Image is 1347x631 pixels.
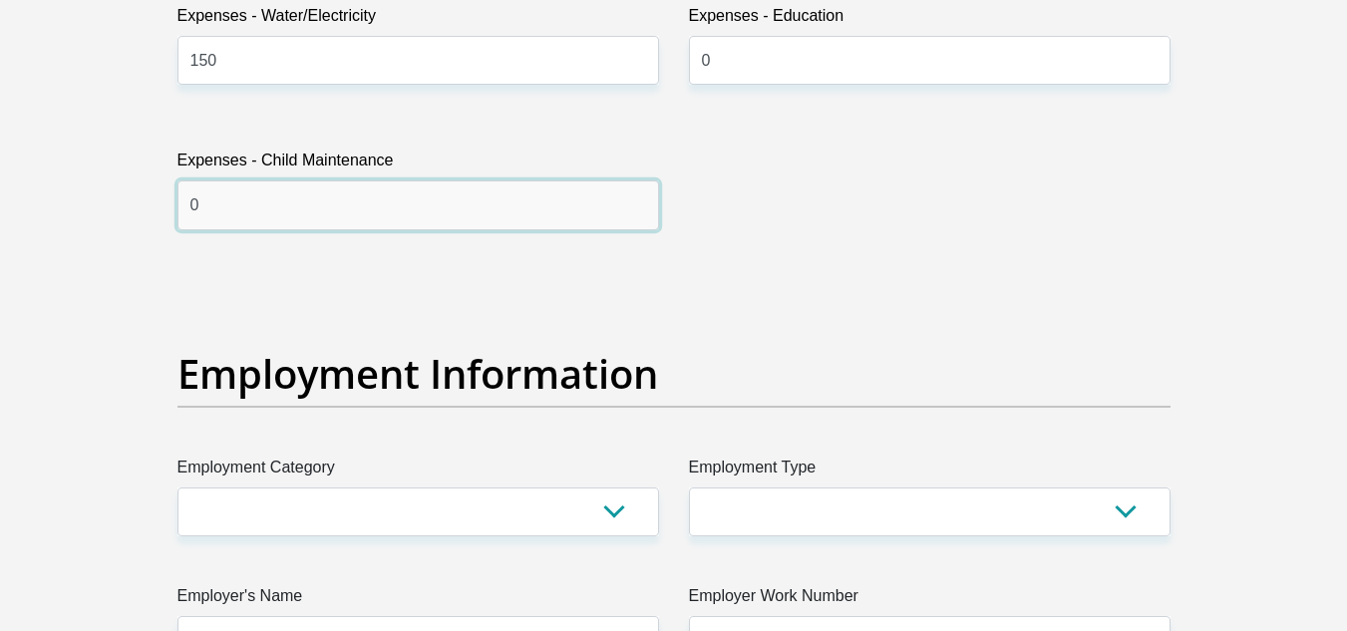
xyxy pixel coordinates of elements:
[177,350,1171,398] h2: Employment Information
[177,4,659,36] label: Expenses - Water/Electricity
[177,180,659,229] input: Expenses - Child Maintenance
[689,456,1171,487] label: Employment Type
[177,36,659,85] input: Expenses - Water/Electricity
[689,584,1171,616] label: Employer Work Number
[177,149,659,180] label: Expenses - Child Maintenance
[177,456,659,487] label: Employment Category
[177,584,659,616] label: Employer's Name
[689,4,1171,36] label: Expenses - Education
[689,36,1171,85] input: Expenses - Education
